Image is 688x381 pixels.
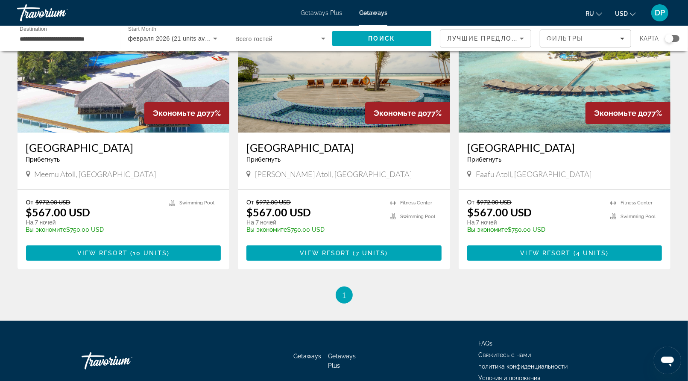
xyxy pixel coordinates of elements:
span: Вы экономите [26,226,67,233]
p: $750.00 USD [26,226,161,233]
mat-select: Sort by [447,33,524,44]
span: Прибегнуть [246,156,281,163]
span: Фильтры [547,35,583,42]
p: На 7 ночей [467,219,602,226]
span: [PERSON_NAME] Atoll, [GEOGRAPHIC_DATA] [255,169,412,179]
span: От [467,198,474,206]
p: $567.00 USD [26,206,91,219]
a: FAQs [479,340,493,347]
button: View Resort(10 units) [26,245,221,261]
a: [GEOGRAPHIC_DATA] [467,141,662,154]
div: 77% [586,102,670,124]
a: Getaways Plus [328,353,356,369]
span: Лучшие предложения [447,35,538,42]
button: Change currency [615,7,636,20]
span: От [246,198,254,206]
span: Faafu Atoll, [GEOGRAPHIC_DATA] [476,169,591,179]
span: 1 [342,290,346,300]
span: ( ) [351,250,388,257]
a: [GEOGRAPHIC_DATA] [246,141,442,154]
iframe: Кнопка запуска окна обмена сообщениями [654,347,681,374]
a: Getaways [293,353,321,360]
span: февраля 2026 (21 units available) [128,35,226,42]
span: Fitness Center [621,200,653,206]
span: View Resort [300,250,350,257]
p: $567.00 USD [246,206,311,219]
span: ( ) [571,250,609,257]
span: ru [586,10,594,17]
div: 77% [144,102,229,124]
p: $750.00 USD [246,226,381,233]
span: DP [655,9,665,17]
div: 77% [365,102,450,124]
p: $750.00 USD [467,226,602,233]
span: Swimming Pool [179,200,214,206]
span: ( ) [128,250,170,257]
span: Всего гостей [235,35,272,42]
span: View Resort [521,250,571,257]
button: Search [332,31,432,46]
span: USD [615,10,628,17]
p: На 7 ночей [26,219,161,226]
a: Getaways [359,9,387,16]
span: Swimming Pool [621,214,656,219]
span: Поиск [369,35,395,42]
span: View Resort [77,250,128,257]
a: политика конфиденциальности [479,363,568,370]
span: 4 units [576,250,606,257]
button: Change language [586,7,602,20]
a: [GEOGRAPHIC_DATA] [26,141,221,154]
span: $972.00 USD [256,198,291,206]
p: $567.00 USD [467,206,532,219]
span: Start Month [128,27,156,32]
a: Getaways Plus [301,9,342,16]
a: Свяжитесь с нами [479,351,531,358]
span: Экономьте до [594,109,647,118]
span: 7 units [356,250,386,257]
button: View Resort(4 units) [467,245,662,261]
button: User Menu [649,4,671,22]
span: $972.00 USD [477,198,512,206]
span: Прибегнуть [467,156,501,163]
span: $972.00 USD [35,198,70,206]
span: Вы экономите [246,226,287,233]
span: Meemu Atoll, [GEOGRAPHIC_DATA] [35,169,156,179]
span: Экономьте до [374,109,427,118]
button: View Resort(7 units) [246,245,442,261]
p: На 7 ночей [246,219,381,226]
span: Destination [20,26,47,32]
button: Filters [540,30,631,47]
span: Fitness Center [400,200,432,206]
span: Экономьте до [153,109,206,118]
span: От [26,198,33,206]
span: Вы экономите [467,226,508,233]
nav: Pagination [18,286,671,304]
input: Select destination [20,34,110,44]
span: Прибегнуть [26,156,60,163]
span: Swimming Pool [400,214,435,219]
span: 10 units [133,250,167,257]
a: Go Home [82,348,167,374]
span: карта [640,32,659,44]
a: Travorium [17,2,102,24]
